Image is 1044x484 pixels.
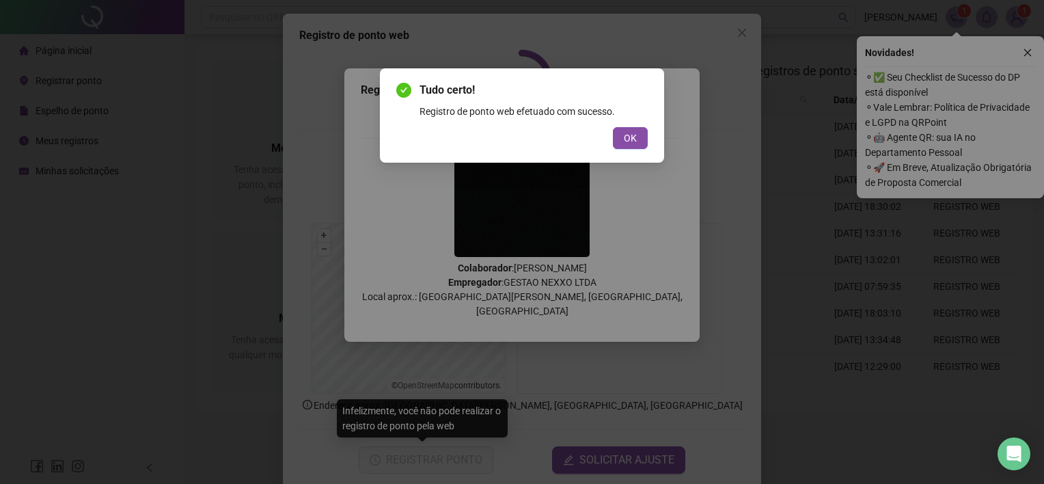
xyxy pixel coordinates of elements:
[998,438,1030,470] div: Open Intercom Messenger
[624,131,637,146] span: OK
[396,83,411,98] span: check-circle
[420,82,648,98] span: Tudo certo!
[420,104,648,119] div: Registro de ponto web efetuado com sucesso.
[613,127,648,149] button: OK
